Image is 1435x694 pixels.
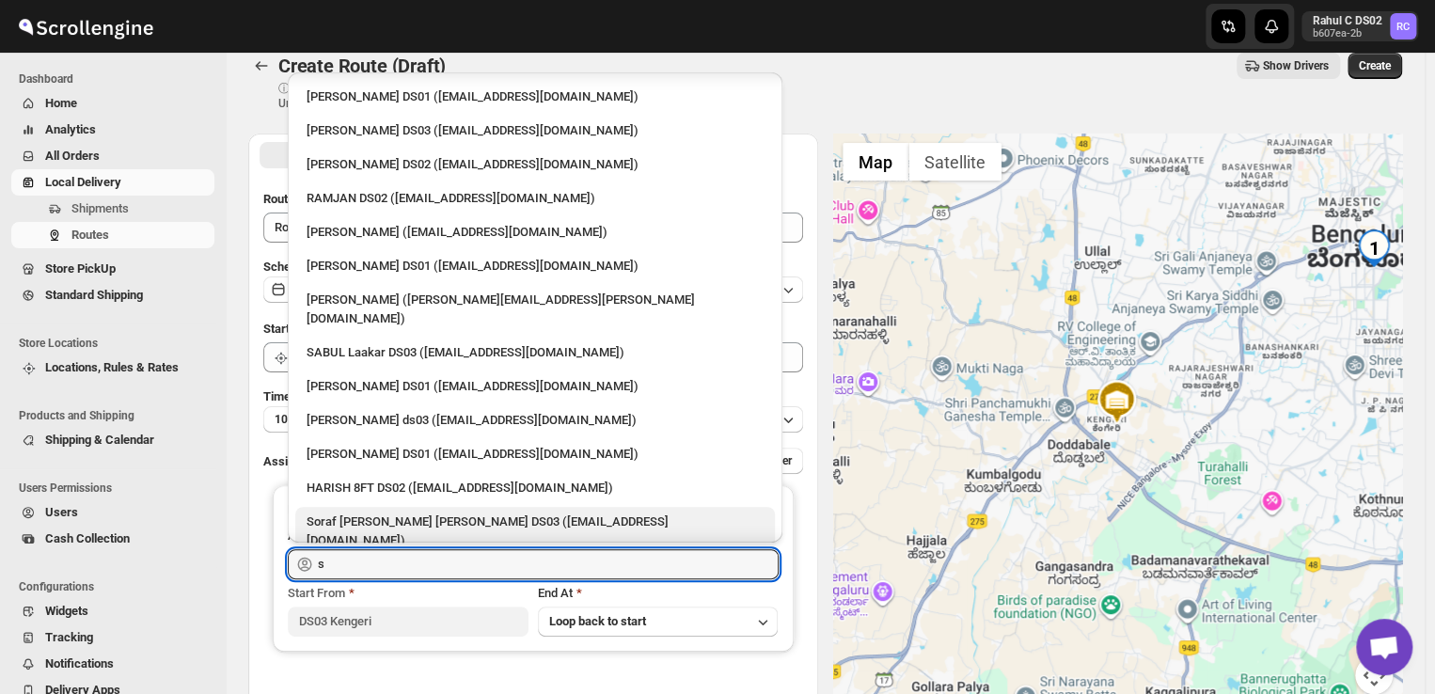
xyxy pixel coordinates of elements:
button: Tracking [11,624,214,651]
span: Store Locations [19,336,216,351]
span: 10 minutes [275,412,331,427]
li: Soraf uddin lasker DS03 (pofir49959@dextrago.com) [288,503,782,556]
span: Assign to [263,454,314,468]
img: ScrollEngine [15,3,156,50]
button: Show street map [843,143,908,181]
span: Users [45,505,78,519]
div: [PERSON_NAME] DS03 ([EMAIL_ADDRESS][DOMAIN_NAME]) [307,121,764,140]
button: Routes [248,53,275,79]
div: [PERSON_NAME] DS02 ([EMAIL_ADDRESS][DOMAIN_NAME]) [307,155,764,174]
span: Home [45,96,77,110]
button: 10 minutes [263,406,803,433]
text: RC [1396,21,1410,33]
div: [PERSON_NAME] ([PERSON_NAME][EMAIL_ADDRESS][PERSON_NAME][DOMAIN_NAME]) [307,291,764,328]
span: All Orders [45,149,100,163]
button: Loop back to start [538,607,779,637]
button: User menu [1301,11,1418,41]
button: [DATE]|[DATE] [263,276,803,303]
span: Locations, Rules & Rates [45,360,179,374]
button: Users [11,499,214,526]
li: Afrid Khan DS01 (xiyipoc303@certve.com) [288,435,782,469]
button: Shipping & Calendar [11,427,214,453]
span: Configurations [19,579,216,594]
li: Romil Seth (romil.seth@home-run.co) [288,281,782,334]
div: End At [538,584,779,603]
span: Create [1359,58,1391,73]
span: Products and Shipping [19,408,216,423]
span: Start From [288,586,345,600]
span: Dashboard [19,71,216,87]
div: [PERSON_NAME] DS01 ([EMAIL_ADDRESS][DOMAIN_NAME]) [307,257,764,276]
div: 1 [1355,229,1393,267]
span: Tracking [45,630,93,644]
li: Kousar Khan DS01 (kifikak673@cspaus.com) [288,368,782,402]
p: Rahul C DS02 [1313,13,1382,28]
li: SABUL Laakar DS03 (pokogin390@dextrago.com) [288,334,782,368]
span: Widgets [45,604,88,618]
span: Start Location (Warehouse) [263,322,412,336]
div: [PERSON_NAME] ds03 ([EMAIL_ADDRESS][DOMAIN_NAME]) [307,411,764,430]
span: Show Drivers [1263,58,1329,73]
button: Widgets [11,598,214,624]
button: Notifications [11,651,214,677]
li: Jubed DS01 (gedoc78193@dariolo.com) [288,78,782,112]
li: HARISH 8FT DS02 (biyefir462@dextrago.com) [288,469,782,503]
span: Store PickUp [45,261,116,276]
div: SABUL Laakar DS03 ([EMAIL_ADDRESS][DOMAIN_NAME]) [307,343,764,362]
li: Saharul DS01 (yedesam921@cavoyar.com) [288,247,782,281]
span: Loop back to start [549,614,646,628]
button: Show Drivers [1237,53,1340,79]
span: Rahul C DS02 [1390,13,1416,39]
div: [PERSON_NAME] DS01 ([EMAIL_ADDRESS][DOMAIN_NAME]) [307,445,764,464]
span: Create Route (Draft) [278,55,446,77]
div: [PERSON_NAME] ([EMAIL_ADDRESS][DOMAIN_NAME]) [307,223,764,242]
li: Satish kumar veera (tehaxi9762@chaublog.com) [288,213,782,247]
button: Analytics [11,117,214,143]
span: Cash Collection [45,531,130,545]
span: Time Per Stop [263,389,339,403]
span: Notifications [45,656,114,670]
span: Scheduled for [263,260,339,274]
button: Cash Collection [11,526,214,552]
span: Shipping & Calendar [45,433,154,447]
div: HARISH 8FT DS02 ([EMAIL_ADDRESS][DOMAIN_NAME]) [307,479,764,497]
li: RAMJAN DS02 (rixatoc168@evoxury.com) [288,180,782,213]
p: ⓘ Shipments can also be added from Shipments menu Unrouted tab [278,81,575,111]
span: Standard Shipping [45,288,143,302]
div: Open chat [1356,619,1412,675]
button: Locations, Rules & Rates [11,355,214,381]
li: Abdul Ahmed Laskar ds03 (dofesex377@dextrago.com) [288,402,782,435]
button: Map camera controls [1355,656,1393,694]
li: Mohim uddin DS03 (veyanal843@bizmud.com) [288,112,782,146]
span: Users Permissions [19,481,216,496]
button: Routes [11,222,214,248]
span: Analytics [45,122,96,136]
span: Shipments [71,201,129,215]
span: Add More Driver [710,453,792,468]
div: Soraf [PERSON_NAME] [PERSON_NAME] DS03 ([EMAIL_ADDRESS][DOMAIN_NAME]) [307,513,764,550]
div: RAMJAN DS02 ([EMAIL_ADDRESS][DOMAIN_NAME]) [307,189,764,208]
li: MOSTUFA DS02 (laget84182@euleina.com) [288,146,782,180]
input: Search assignee [318,549,779,579]
button: Show satellite imagery [908,143,1001,181]
button: Shipments [11,196,214,222]
div: [PERSON_NAME] DS01 ([EMAIL_ADDRESS][DOMAIN_NAME]) [307,377,764,396]
button: All Route Options [260,142,531,168]
div: [PERSON_NAME] DS01 ([EMAIL_ADDRESS][DOMAIN_NAME]) [307,87,764,106]
p: b607ea-2b [1313,28,1382,39]
input: Eg: Bengaluru Route [263,213,803,243]
span: Route Name [263,192,329,206]
button: Home [11,90,214,117]
button: Create [1348,53,1402,79]
span: Local Delivery [45,175,121,189]
span: Routes [71,228,109,242]
button: All Orders [11,143,214,169]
